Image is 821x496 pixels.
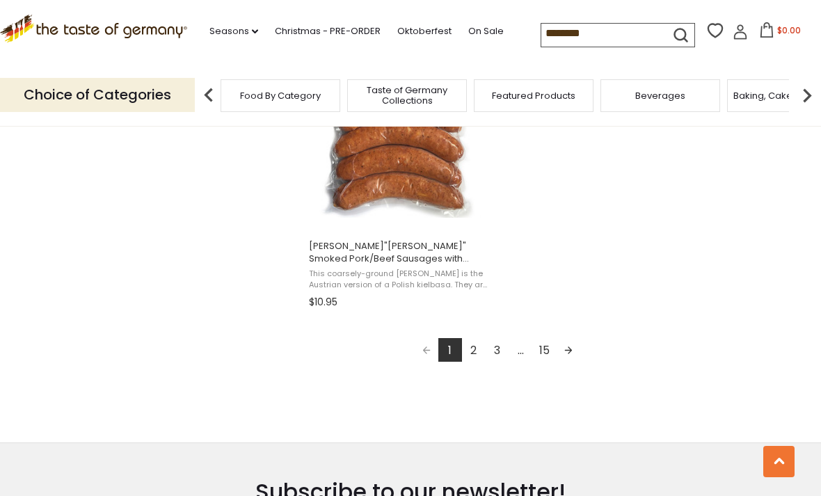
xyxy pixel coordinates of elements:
a: Featured Products [492,90,575,101]
a: 3 [486,338,509,362]
span: This coarsely-ground [PERSON_NAME] is the Austrian version of a Polish kielbasa. They are made fr... [309,269,489,290]
a: Binkert's [307,21,491,313]
a: Christmas - PRE-ORDER [275,24,381,39]
button: $0.00 [751,22,810,43]
span: $0.00 [777,24,801,36]
a: 15 [533,338,557,362]
a: 2 [462,338,486,362]
a: Taste of Germany Collections [351,85,463,106]
a: Food By Category [240,90,321,101]
span: ... [509,338,533,362]
img: previous arrow [195,81,223,109]
a: Beverages [635,90,685,101]
img: next arrow [793,81,821,109]
span: [PERSON_NAME]"[PERSON_NAME]" Smoked Pork/Beef Sausages with Cheese 1lbs. [309,240,489,265]
a: Oktoberfest [397,24,452,39]
a: Next page [557,338,580,362]
div: Pagination [309,338,685,366]
a: 1 [438,338,462,362]
a: Seasons [209,24,258,39]
span: $10.95 [309,295,337,310]
a: On Sale [468,24,504,39]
